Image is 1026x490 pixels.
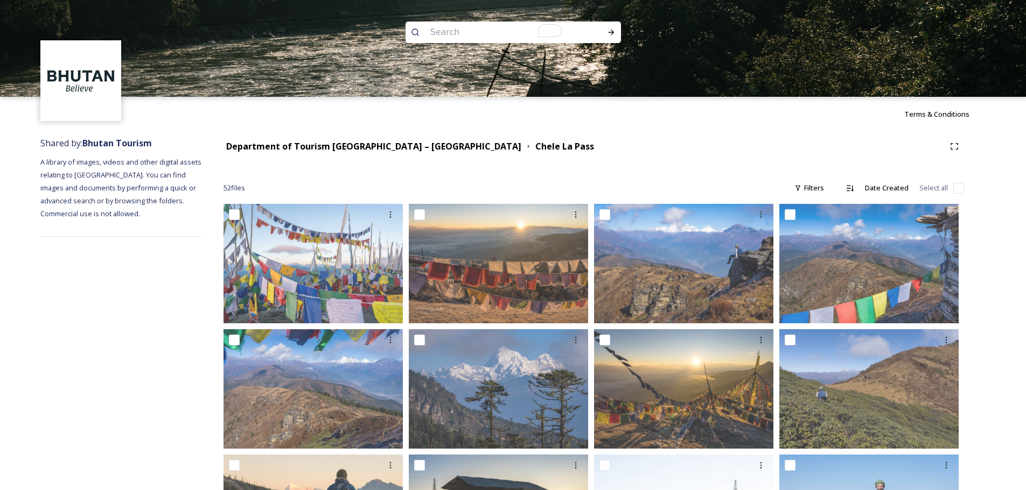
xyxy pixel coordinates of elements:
img: Marcus Westberg Chelela Pass 2023_37.jpg [779,329,959,449]
span: Terms & Conditions [904,109,969,119]
div: Date Created [860,177,914,198]
div: Filters [789,177,829,198]
a: Terms & Conditions [904,108,986,120]
img: Marcus Westberg Chelela Pass 2023_11.jpg [409,329,588,449]
strong: Department of Tourism [GEOGRAPHIC_DATA] – [GEOGRAPHIC_DATA] [226,140,521,152]
span: Shared by: [40,137,152,149]
span: 52 file s [224,183,245,193]
img: BT_Logo_BB_Lockup_CMYK_High%2520Res.jpg [42,42,120,120]
img: Marcus Westberg Chelela Pass 2023_32.jpg [594,329,773,449]
img: Marcus Westberg Chelela Pass 2023_3.jpg [224,204,403,323]
input: To enrich screen reader interactions, please activate Accessibility in Grammarly extension settings [425,20,573,44]
span: A library of images, videos and other digital assets relating to [GEOGRAPHIC_DATA]. You can find ... [40,157,203,218]
span: Select all [919,183,948,193]
img: Marcus Westberg Chelela Pass 2023_42.jpg [224,329,403,449]
img: Marcus Westberg Chelela Pass 2023_43.jpg [779,204,959,323]
strong: Chele La Pass [535,140,594,152]
strong: Bhutan Tourism [82,137,152,149]
img: Marcus Westberg Chelela Pass 2023_41.jpg [594,204,773,323]
img: Marcus Westberg Chelela Pass 2023_30.jpg [409,204,588,323]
